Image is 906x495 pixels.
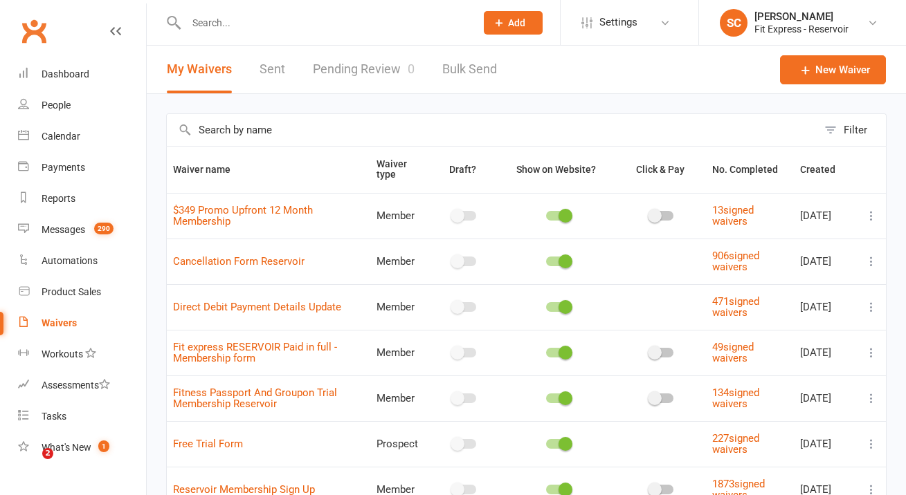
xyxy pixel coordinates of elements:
span: 1 [98,440,109,452]
div: Automations [42,255,98,266]
button: Click & Pay [624,161,700,178]
button: Show on Website? [504,161,611,178]
a: Fit express RESERVOIR Paid in full - Membership form [173,341,337,365]
div: Messages [42,224,85,235]
a: Tasks [18,401,146,432]
span: Draft? [449,164,476,175]
a: 13signed waivers [712,204,754,228]
a: 227signed waivers [712,432,759,456]
a: Workouts [18,339,146,370]
td: Prospect [370,421,431,467]
a: Pending Review0 [313,46,415,93]
button: My Waivers [167,46,232,93]
td: Member [370,239,431,284]
a: 134signed waivers [712,386,759,411]
a: Fitness Passport And Groupon Trial Membership Reservoir [173,386,337,411]
a: Free Trial Form [173,438,243,450]
div: SC [720,9,748,37]
td: [DATE] [794,375,857,421]
td: [DATE] [794,193,857,239]
a: Messages 290 [18,214,146,245]
button: Created [800,161,851,178]
a: Calendar [18,121,146,152]
td: Member [370,193,431,239]
a: Waivers [18,308,146,339]
div: Calendar [42,131,80,142]
span: 0 [408,62,415,76]
div: What's New [42,442,91,453]
a: $349 Promo Upfront 12 Month Membership [173,204,313,228]
span: 2 [42,448,53,459]
td: [DATE] [794,284,857,330]
iframe: Intercom live chat [14,448,47,481]
a: Assessments [18,370,146,401]
div: Product Sales [42,286,101,297]
a: 49signed waivers [712,341,754,365]
div: People [42,100,71,111]
td: Member [370,330,431,375]
td: [DATE] [794,239,857,284]
a: Automations [18,245,146,277]
a: New Waiver [780,55,886,84]
a: People [18,90,146,121]
a: Direct Debit Payment Details Update [173,301,341,313]
div: Filter [844,122,867,138]
button: Add [484,11,543,35]
a: 906signed waivers [712,250,759,274]
div: Reports [42,193,75,204]
button: Waiver name [173,161,246,178]
span: Settings [599,7,637,38]
td: [DATE] [794,330,857,375]
a: Clubworx [17,14,51,48]
span: Created [800,164,851,175]
a: Dashboard [18,59,146,90]
div: Fit Express - Reservoir [754,23,849,35]
td: Member [370,375,431,421]
a: Product Sales [18,277,146,308]
td: [DATE] [794,421,857,467]
a: Sent [260,46,285,93]
span: Waiver name [173,164,246,175]
span: Add [508,17,525,28]
a: 471signed waivers [712,295,759,319]
div: Waivers [42,317,77,328]
a: Cancellation Form Reservoir [173,255,305,268]
span: Click & Pay [636,164,685,175]
button: Draft? [437,161,491,178]
td: Member [370,284,431,330]
div: Payments [42,162,85,173]
div: Dashboard [42,68,89,80]
div: Assessments [42,380,110,391]
span: Show on Website? [516,164,596,175]
button: Filter [817,114,886,146]
a: Bulk Send [442,46,497,93]
div: Tasks [42,411,66,422]
th: Waiver type [370,147,431,193]
a: Reports [18,183,146,214]
span: 290 [94,223,114,234]
a: Payments [18,152,146,183]
div: Workouts [42,348,83,359]
input: Search by name [167,114,817,146]
a: What's New1 [18,432,146,463]
div: [PERSON_NAME] [754,10,849,23]
th: No. Completed [706,147,794,193]
input: Search... [182,13,466,32]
